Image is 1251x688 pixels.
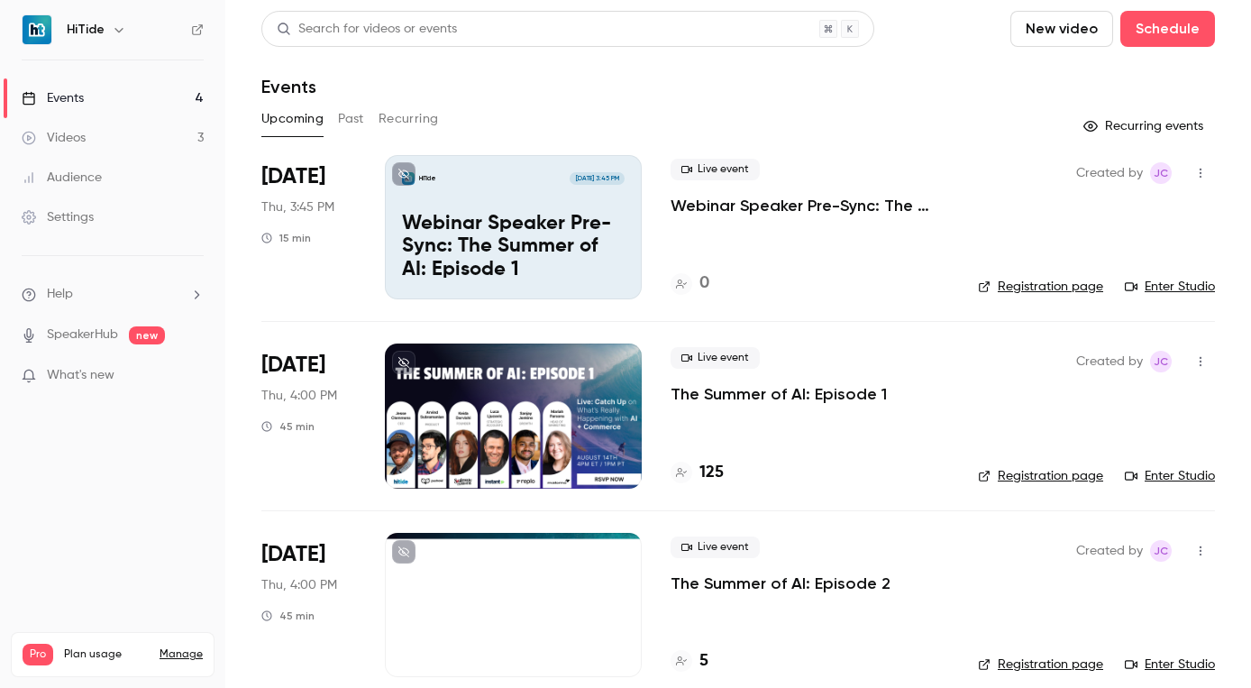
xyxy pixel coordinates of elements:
span: Jesse Clemmens [1150,351,1172,372]
button: Schedule [1120,11,1215,47]
span: Jesse Clemmens [1150,162,1172,184]
span: What's new [47,366,114,385]
a: 0 [671,271,709,296]
li: help-dropdown-opener [22,285,204,304]
span: [DATE] 3:45 PM [570,172,624,185]
span: [DATE] [261,162,325,191]
div: 15 min [261,231,311,245]
a: Registration page [978,467,1103,485]
button: Recurring [379,105,439,133]
span: Created by [1076,162,1143,184]
h1: Events [261,76,316,97]
span: Jesse Clemmens [1150,540,1172,562]
a: SpeakerHub [47,326,118,344]
a: The Summer of AI: Episode 2 [671,573,890,594]
span: Help [47,285,73,304]
span: Created by [1076,351,1143,372]
h4: 5 [699,649,708,674]
a: The Summer of AI: Episode 1 [671,383,887,405]
p: Webinar Speaker Pre-Sync: The Summer of AI: Episode 1 [402,213,625,282]
span: JC [1154,162,1168,184]
a: 5 [671,649,708,674]
a: Enter Studio [1125,467,1215,485]
div: Aug 14 Thu, 4:00 PM (America/New York) [261,344,356,488]
button: Upcoming [261,105,324,133]
a: Registration page [978,656,1103,674]
iframe: Noticeable Trigger [182,368,204,384]
p: HiTide [419,174,436,183]
span: JC [1154,540,1168,562]
button: New video [1010,11,1113,47]
button: Recurring events [1075,112,1215,141]
a: Webinar Speaker Pre-Sync: The Summer of AI: Episode 1 [671,195,949,216]
h6: HiTide [67,21,105,39]
div: 45 min [261,419,315,434]
span: JC [1154,351,1168,372]
div: Aug 14 Thu, 3:45 PM (America/New York) [261,155,356,299]
span: Pro [23,644,53,665]
span: Live event [671,537,760,558]
span: Created by [1076,540,1143,562]
a: Manage [160,647,203,662]
div: Videos [22,129,86,147]
div: Search for videos or events [277,20,457,39]
a: Enter Studio [1125,656,1215,674]
div: Settings [22,208,94,226]
div: 45 min [261,609,315,623]
span: Live event [671,347,760,369]
span: Thu, 4:00 PM [261,387,337,405]
span: Plan usage [64,647,149,662]
div: Aug 21 Thu, 4:00 PM (America/New York) [261,533,356,677]
span: Live event [671,159,760,180]
h4: 125 [699,461,724,485]
a: 125 [671,461,724,485]
a: Enter Studio [1125,278,1215,296]
span: Thu, 3:45 PM [261,198,334,216]
span: [DATE] [261,351,325,380]
div: Audience [22,169,102,187]
img: HiTide [23,15,51,44]
h4: 0 [699,271,709,296]
button: Past [338,105,364,133]
span: Thu, 4:00 PM [261,576,337,594]
a: Registration page [978,278,1103,296]
span: new [129,326,165,344]
div: Events [22,89,84,107]
span: [DATE] [261,540,325,569]
a: Webinar Speaker Pre-Sync: The Summer of AI: Episode 1HiTide[DATE] 3:45 PMWebinar Speaker Pre-Sync... [385,155,642,299]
